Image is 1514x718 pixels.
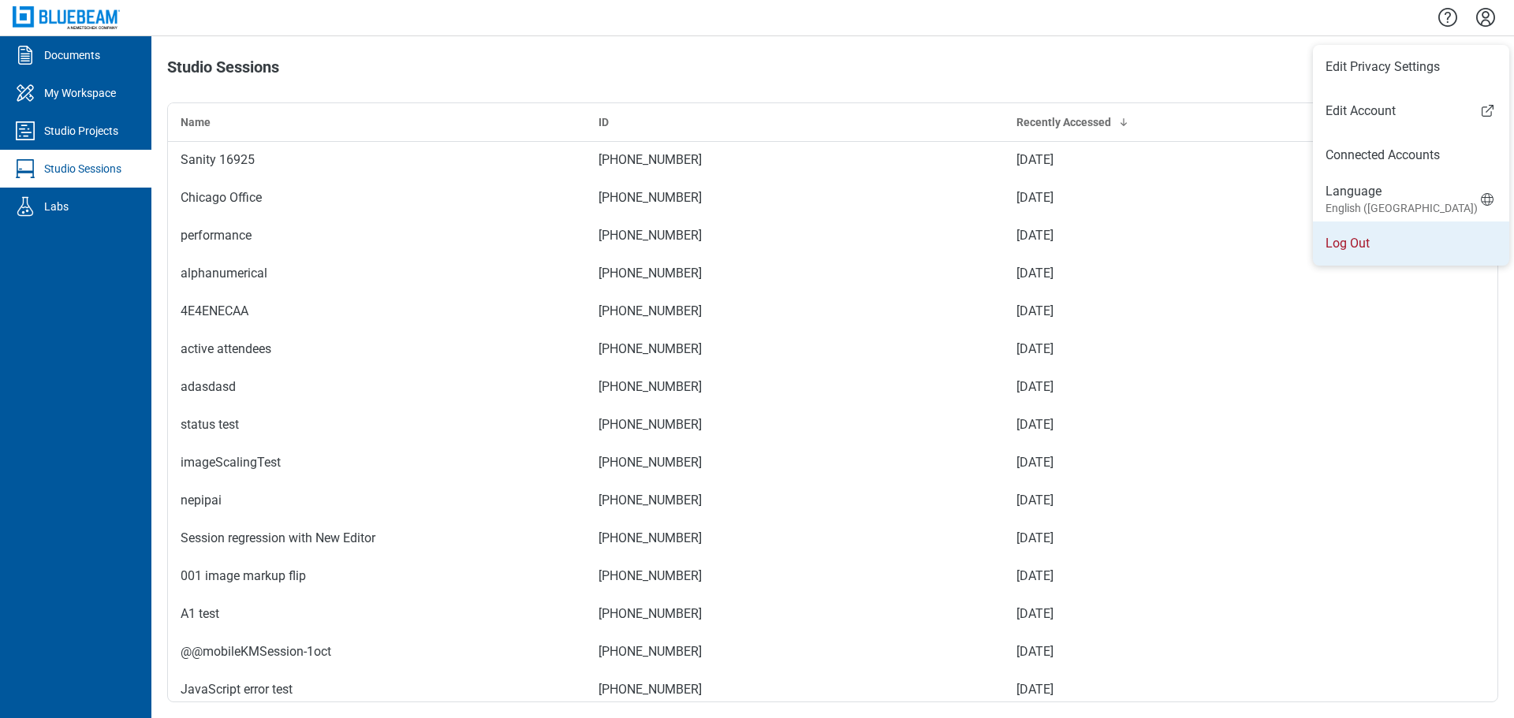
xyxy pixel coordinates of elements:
[586,141,1004,179] td: [PHONE_NUMBER]
[586,482,1004,519] td: [PHONE_NUMBER]
[1313,221,1509,266] li: Log Out
[44,199,69,214] div: Labs
[1326,146,1497,165] a: Connected Accounts
[1313,45,1509,266] ul: Menu
[181,188,573,207] div: Chicago Office
[586,557,1004,595] td: [PHONE_NUMBER]
[586,217,1004,255] td: [PHONE_NUMBER]
[1004,633,1422,671] td: [DATE]
[44,123,118,139] div: Studio Projects
[1004,292,1422,330] td: [DATE]
[1004,482,1422,519] td: [DATE]
[586,444,1004,482] td: [PHONE_NUMBER]
[181,680,573,699] div: JavaScript error test
[181,151,573,169] div: Sanity 16925
[181,567,573,586] div: 001 image markup flip
[599,114,991,130] div: ID
[181,415,573,434] div: status test
[1004,557,1422,595] td: [DATE]
[1004,595,1422,633] td: [DATE]
[181,340,573,359] div: active attendees
[13,156,38,181] svg: Studio Sessions
[1004,368,1422,406] td: [DATE]
[181,605,573,623] div: A1 test
[1004,671,1422,709] td: [DATE]
[44,161,121,177] div: Studio Sessions
[586,179,1004,217] td: [PHONE_NUMBER]
[1004,406,1422,444] td: [DATE]
[181,264,573,283] div: alphanumerical
[586,633,1004,671] td: [PHONE_NUMBER]
[13,118,38,143] svg: Studio Projects
[1004,255,1422,292] td: [DATE]
[1004,444,1422,482] td: [DATE]
[181,302,573,321] div: 4E4ENECAA
[44,47,100,63] div: Documents
[1004,141,1422,179] td: [DATE]
[1004,179,1422,217] td: [DATE]
[586,255,1004,292] td: [PHONE_NUMBER]
[1326,183,1478,216] div: Language
[181,226,573,245] div: performance
[586,330,1004,368] td: [PHONE_NUMBER]
[1313,45,1509,89] li: Edit Privacy Settings
[181,378,573,396] div: adasdasd
[13,80,38,106] svg: My Workspace
[586,519,1004,557] td: [PHONE_NUMBER]
[13,194,38,219] svg: Labs
[13,43,38,68] svg: Documents
[586,406,1004,444] td: [PHONE_NUMBER]
[586,671,1004,709] td: [PHONE_NUMBER]
[586,292,1004,330] td: [PHONE_NUMBER]
[1326,200,1478,216] small: English ([GEOGRAPHIC_DATA])
[1016,114,1409,130] div: Recently Accessed
[44,85,116,101] div: My Workspace
[13,6,120,29] img: Bluebeam, Inc.
[181,642,573,661] div: @@mobileKMSession-1oct
[1004,330,1422,368] td: [DATE]
[586,595,1004,633] td: [PHONE_NUMBER]
[1313,102,1509,121] a: Edit Account
[181,529,573,548] div: Session regression with New Editor
[1473,4,1498,31] button: Settings
[167,58,279,84] h1: Studio Sessions
[181,114,573,130] div: Name
[1004,217,1422,255] td: [DATE]
[181,453,573,472] div: imageScalingTest
[586,368,1004,406] td: [PHONE_NUMBER]
[1004,519,1422,557] td: [DATE]
[181,491,573,510] div: nepipai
